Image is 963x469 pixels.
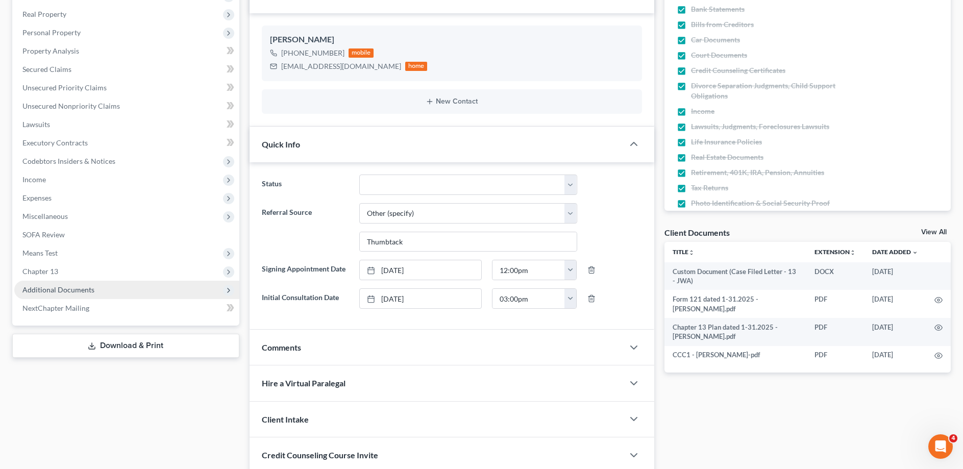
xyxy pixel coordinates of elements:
span: Personal Property [22,28,81,37]
a: Secured Claims [14,60,239,79]
span: Divorce Separation Judgments, Child Support Obligations [691,81,871,101]
span: Unsecured Priority Claims [22,83,107,92]
span: Property Analysis [22,46,79,55]
span: Life Insurance Policies [691,137,762,147]
span: Income [22,175,46,184]
span: Court Documents [691,50,747,60]
a: SOFA Review [14,226,239,244]
td: PDF [806,290,864,318]
td: [DATE] [864,318,926,346]
span: Chapter 13 [22,267,58,276]
span: Lawsuits, Judgments, Foreclosures Lawsuits [691,121,829,132]
i: unfold_more [850,250,856,256]
span: Credit Counseling Course Invite [262,450,378,460]
a: Download & Print [12,334,239,358]
span: Car Documents [691,35,740,45]
label: Signing Appointment Date [257,260,354,280]
label: Initial Consultation Date [257,288,354,309]
label: Status [257,175,354,195]
div: [PERSON_NAME] [270,34,634,46]
input: Other Referral Source [360,232,576,252]
td: Form 121 dated 1-31.2025 - [PERSON_NAME].pdf [664,290,806,318]
span: Unsecured Nonpriority Claims [22,102,120,110]
iframe: Intercom live chat [928,434,953,459]
a: NextChapter Mailing [14,299,239,317]
span: Photo Identification & Social Security Proof [691,198,830,208]
a: Executory Contracts [14,134,239,152]
input: -- : -- [492,260,565,280]
a: View All [921,229,947,236]
span: Miscellaneous [22,212,68,220]
i: expand_more [912,250,918,256]
a: Unsecured Priority Claims [14,79,239,97]
td: [DATE] [864,346,926,364]
td: PDF [806,318,864,346]
a: [DATE] [360,289,481,308]
span: 4 [949,434,957,442]
td: CCC1 - [PERSON_NAME]-pdf [664,346,806,364]
span: Means Test [22,249,58,257]
span: Secured Claims [22,65,71,73]
a: Unsecured Nonpriority Claims [14,97,239,115]
a: Extensionunfold_more [814,248,856,256]
div: home [405,62,428,71]
span: Quick Info [262,139,300,149]
span: Client Intake [262,414,309,424]
a: Lawsuits [14,115,239,134]
td: Custom Document (Case Filed Letter - 13 - JWA) [664,262,806,290]
div: [EMAIL_ADDRESS][DOMAIN_NAME] [281,61,401,71]
input: -- : -- [492,289,565,308]
td: DOCX [806,262,864,290]
span: Hire a Virtual Paralegal [262,378,345,388]
span: Income [691,106,714,116]
span: Lawsuits [22,120,50,129]
span: Bills from Creditors [691,19,754,30]
span: Real Property [22,10,66,18]
span: Executory Contracts [22,138,88,147]
td: [DATE] [864,290,926,318]
span: Retirement, 401K, IRA, Pension, Annuities [691,167,824,178]
span: Bank Statements [691,4,745,14]
span: Credit Counseling Certificates [691,65,785,76]
a: Property Analysis [14,42,239,60]
label: Referral Source [257,203,354,252]
span: Codebtors Insiders & Notices [22,157,115,165]
div: Client Documents [664,227,730,238]
td: Chapter 13 Plan dated 1-31.2025 - [PERSON_NAME].pdf [664,318,806,346]
td: [DATE] [864,262,926,290]
td: PDF [806,346,864,364]
span: Comments [262,342,301,352]
span: Expenses [22,193,52,202]
span: Additional Documents [22,285,94,294]
a: Titleunfold_more [673,248,695,256]
div: mobile [349,48,374,58]
a: [DATE] [360,260,481,280]
div: [PHONE_NUMBER] [281,48,344,58]
span: NextChapter Mailing [22,304,89,312]
a: Date Added expand_more [872,248,918,256]
span: Tax Returns [691,183,728,193]
button: New Contact [270,97,634,106]
span: SOFA Review [22,230,65,239]
i: unfold_more [688,250,695,256]
span: Real Estate Documents [691,152,763,162]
